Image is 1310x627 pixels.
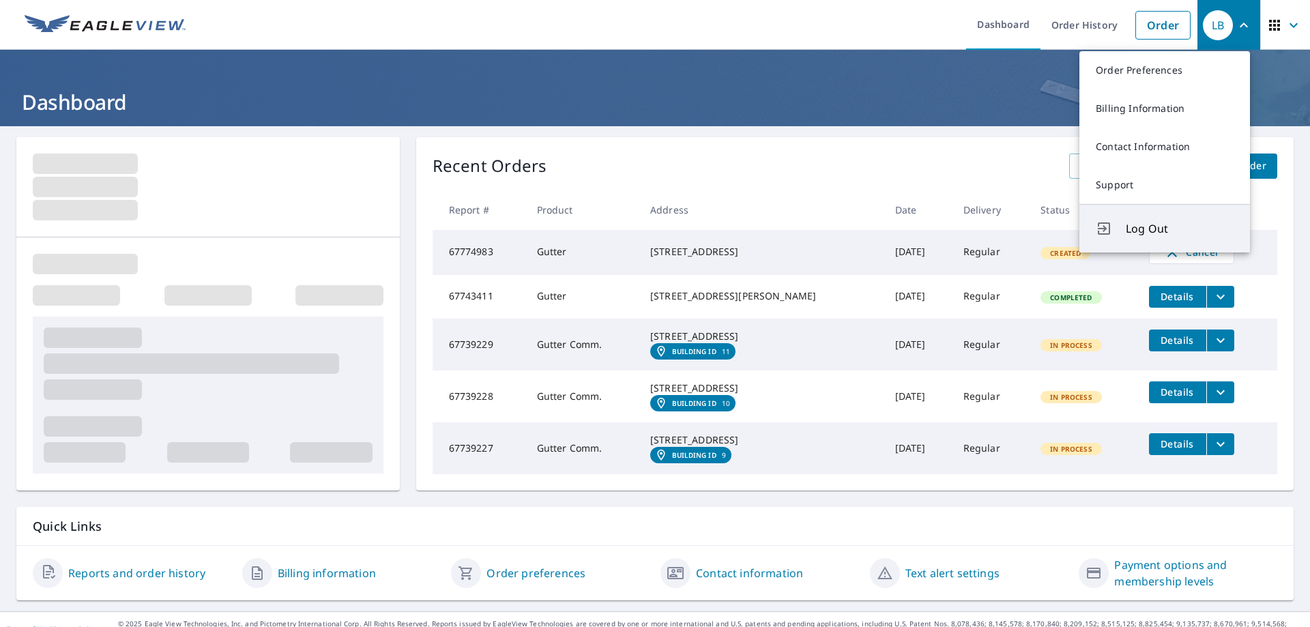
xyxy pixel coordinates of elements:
[952,422,1030,474] td: Regular
[16,88,1294,116] h1: Dashboard
[639,190,884,230] th: Address
[952,190,1030,230] th: Delivery
[650,433,873,447] div: [STREET_ADDRESS]
[650,330,873,343] div: [STREET_ADDRESS]
[1157,290,1198,303] span: Details
[1079,128,1250,166] a: Contact Information
[25,15,186,35] img: EV Logo
[696,565,803,581] a: Contact information
[526,319,639,370] td: Gutter Comm.
[650,343,736,360] a: Building ID11
[884,370,952,422] td: [DATE]
[486,565,585,581] a: Order preferences
[650,381,873,395] div: [STREET_ADDRESS]
[1069,154,1166,179] a: View All Orders
[278,565,376,581] a: Billing information
[1079,204,1250,252] button: Log Out
[526,230,639,275] td: Gutter
[526,190,639,230] th: Product
[1042,293,1100,302] span: Completed
[1114,557,1277,589] a: Payment options and membership levels
[1079,166,1250,204] a: Support
[1157,437,1198,450] span: Details
[433,370,526,422] td: 67739228
[1126,220,1234,237] span: Log Out
[526,370,639,422] td: Gutter Comm.
[905,565,1000,581] a: Text alert settings
[650,289,873,303] div: [STREET_ADDRESS][PERSON_NAME]
[433,154,547,179] p: Recent Orders
[1042,340,1101,350] span: In Process
[1149,330,1206,351] button: detailsBtn-67739229
[433,190,526,230] th: Report #
[1203,10,1233,40] div: LB
[884,275,952,319] td: [DATE]
[433,422,526,474] td: 67739227
[650,395,736,411] a: Building ID10
[1042,248,1089,258] span: Created
[1206,381,1234,403] button: filesDropdownBtn-67739228
[672,451,716,459] em: Building ID
[433,319,526,370] td: 67739229
[952,319,1030,370] td: Regular
[1079,51,1250,89] a: Order Preferences
[952,230,1030,275] td: Regular
[68,565,205,581] a: Reports and order history
[1206,330,1234,351] button: filesDropdownBtn-67739229
[952,275,1030,319] td: Regular
[672,347,716,355] em: Building ID
[1157,334,1198,347] span: Details
[1206,286,1234,308] button: filesDropdownBtn-67743411
[1157,385,1198,398] span: Details
[1149,286,1206,308] button: detailsBtn-67743411
[1079,89,1250,128] a: Billing Information
[1042,392,1101,402] span: In Process
[1149,381,1206,403] button: detailsBtn-67739228
[1135,11,1191,40] a: Order
[1042,444,1101,454] span: In Process
[672,399,716,407] em: Building ID
[33,518,1277,535] p: Quick Links
[1149,433,1206,455] button: detailsBtn-67739227
[650,245,873,259] div: [STREET_ADDRESS]
[884,319,952,370] td: [DATE]
[884,190,952,230] th: Date
[952,370,1030,422] td: Regular
[650,447,731,463] a: Building ID9
[884,230,952,275] td: [DATE]
[1030,190,1137,230] th: Status
[1206,433,1234,455] button: filesDropdownBtn-67739227
[433,230,526,275] td: 67774983
[884,422,952,474] td: [DATE]
[526,422,639,474] td: Gutter Comm.
[526,275,639,319] td: Gutter
[433,275,526,319] td: 67743411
